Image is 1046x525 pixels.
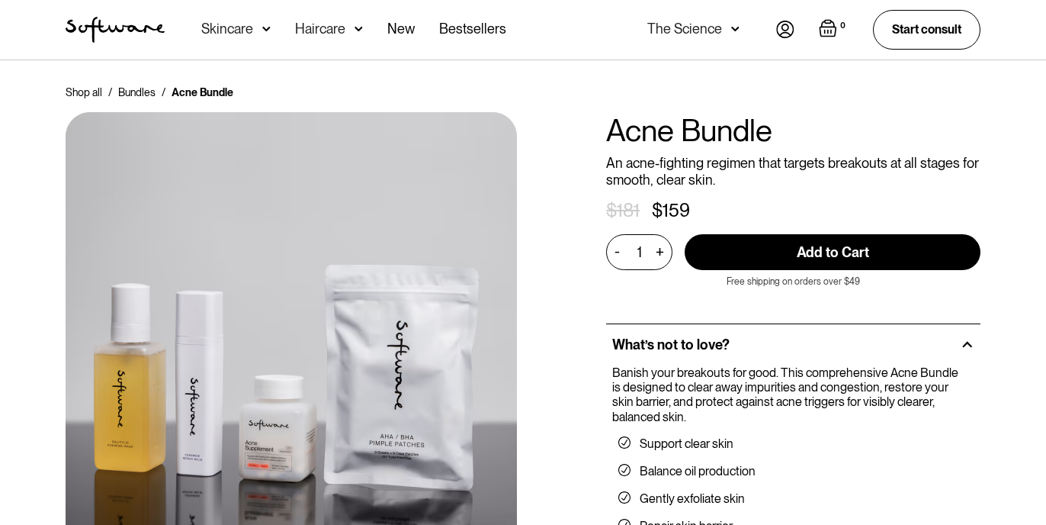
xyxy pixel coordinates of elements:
[727,276,860,287] p: Free shipping on orders over $49
[66,85,102,100] a: Shop all
[66,17,165,43] a: home
[614,243,624,260] div: -
[172,85,233,100] div: Acne Bundle
[617,200,640,222] div: 181
[355,21,363,37] img: arrow down
[295,21,345,37] div: Haircare
[652,200,663,222] div: $
[612,366,968,424] p: Banish your breakouts for good. This comprehensive Acne Bundle is designed to clear away impuriti...
[606,155,980,188] p: An acne-fighting regimen that targets breakouts at all stages for smooth, clear skin.
[731,21,740,37] img: arrow down
[612,337,730,353] h2: What’s not to love?
[647,21,722,37] div: The Science
[837,19,849,33] div: 0
[201,21,253,37] div: Skincare
[618,436,968,452] li: Support clear skin
[618,491,968,507] li: Gently exfoliate skin
[685,234,980,270] input: Add to Cart
[651,243,668,261] div: +
[262,21,271,37] img: arrow down
[108,85,112,100] div: /
[162,85,165,100] div: /
[606,200,617,222] div: $
[819,19,849,40] a: Open empty cart
[66,17,165,43] img: Software Logo
[606,112,980,149] h1: Acne Bundle
[663,200,690,222] div: 159
[118,85,156,100] a: Bundles
[873,10,980,49] a: Start consult
[618,464,968,479] li: Balance oil production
